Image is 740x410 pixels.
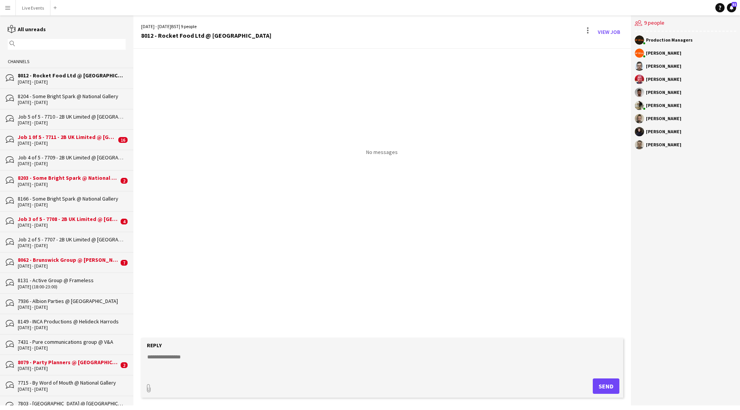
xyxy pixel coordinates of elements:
[18,223,119,228] div: [DATE] - [DATE]
[121,362,128,368] span: 2
[18,202,126,208] div: [DATE] - [DATE]
[366,149,398,156] p: No messages
[18,325,126,330] div: [DATE] - [DATE]
[18,79,126,85] div: [DATE] - [DATE]
[18,284,126,290] div: [DATE] (18:00-23:00)
[646,38,693,42] div: Production Managers
[121,219,128,224] span: 4
[18,263,119,269] div: [DATE] - [DATE]
[727,3,736,12] a: 51
[18,154,126,161] div: Job 4 of 5 - 7709 - 2B UK Limited @ [GEOGRAPHIC_DATA]
[18,359,119,366] div: 8079 - Party Planners @ [GEOGRAPHIC_DATA]
[18,174,119,181] div: 8203 - Some Bright Spark @ National Gallery
[18,134,116,141] div: Job 1 0f 5 - 7711 - 2B UK Limited @ [GEOGRAPHIC_DATA]
[18,120,126,126] div: [DATE] - [DATE]
[171,23,179,29] span: BST
[18,400,126,407] div: 7803 - [GEOGRAPHIC_DATA] @ [GEOGRAPHIC_DATA]
[18,93,126,100] div: 8204 - Some Bright Spark @ National Gallery
[18,195,126,202] div: 8166 - Some Bright Spark @ National Gallery
[121,178,128,184] span: 2
[18,141,116,146] div: [DATE] - [DATE]
[646,129,681,134] div: [PERSON_NAME]
[18,379,126,386] div: 7715 - By Word of Mouth @ National Gallery
[646,142,681,147] div: [PERSON_NAME]
[18,113,126,120] div: Job 5 of 5 - 7710 - 2B UK Limited @ [GEOGRAPHIC_DATA]
[732,2,737,7] span: 51
[18,277,126,284] div: 8131 - Active Group @ Frameless
[646,77,681,82] div: [PERSON_NAME]
[18,298,126,305] div: 7936 - Albion Parties @ [GEOGRAPHIC_DATA]
[593,378,619,394] button: Send
[18,243,126,248] div: [DATE] - [DATE]
[646,64,681,69] div: [PERSON_NAME]
[121,260,128,266] span: 7
[18,100,126,105] div: [DATE] - [DATE]
[141,32,271,39] div: 8012 - Rocket Food Ltd @ [GEOGRAPHIC_DATA]
[18,72,126,79] div: 8012 - Rocket Food Ltd @ [GEOGRAPHIC_DATA]
[595,26,623,38] a: View Job
[18,387,126,392] div: [DATE] - [DATE]
[18,256,119,263] div: 8062 - Brunswick Group @ [PERSON_NAME][GEOGRAPHIC_DATA]
[18,161,126,166] div: [DATE] - [DATE]
[646,90,681,95] div: [PERSON_NAME]
[147,342,162,349] label: Reply
[635,15,736,32] div: 9 people
[18,236,126,243] div: Job 2 of 5 - 7707 - 2B UK Limited @ [GEOGRAPHIC_DATA]
[18,345,126,351] div: [DATE] - [DATE]
[18,318,126,325] div: 8149 - INCA Productions @ Helideck Harrods
[18,305,126,310] div: [DATE] - [DATE]
[646,51,681,55] div: [PERSON_NAME]
[646,103,681,108] div: [PERSON_NAME]
[118,137,128,143] span: 16
[141,23,271,30] div: [DATE] - [DATE] | 9 people
[18,366,119,371] div: [DATE] - [DATE]
[8,26,46,33] a: All unreads
[18,182,119,187] div: [DATE] - [DATE]
[18,338,126,345] div: 7431 - Pure communications group @ V&A
[646,116,681,121] div: [PERSON_NAME]
[18,216,119,223] div: Job 3 of 5 - 7708 - 2B UK Limited @ [GEOGRAPHIC_DATA]
[16,0,50,15] button: Live Events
